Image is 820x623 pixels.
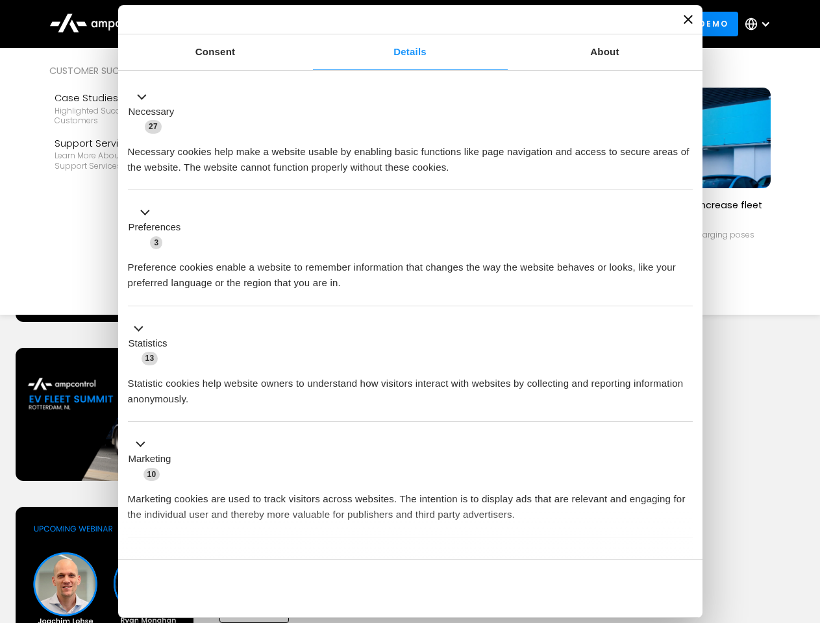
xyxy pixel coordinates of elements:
[128,366,693,407] div: Statistic cookies help website owners to understand how visitors interact with websites by collec...
[145,120,162,133] span: 27
[129,336,168,351] label: Statistics
[128,134,693,175] div: Necessary cookies help make a website usable by enabling basic functions like page navigation and...
[142,352,158,365] span: 13
[49,131,210,177] a: Support ServicesLearn more about Ampcontrol’s support services
[128,437,179,482] button: Marketing (10)
[49,86,210,131] a: Case StudiesHighlighted success stories From Our Customers
[128,321,175,366] button: Statistics (13)
[128,205,189,250] button: Preferences (3)
[214,554,227,567] span: 2
[55,136,205,151] div: Support Services
[55,91,205,105] div: Case Studies
[508,34,702,70] a: About
[313,34,508,70] a: Details
[129,452,171,467] label: Marketing
[143,468,160,481] span: 10
[49,64,210,78] div: Customer success
[118,34,313,70] a: Consent
[128,552,234,568] button: Unclassified (2)
[55,106,205,126] div: Highlighted success stories From Our Customers
[129,220,181,235] label: Preferences
[684,15,693,24] button: Close banner
[128,89,182,134] button: Necessary (27)
[128,250,693,291] div: Preference cookies enable a website to remember information that changes the way the website beha...
[128,482,693,522] div: Marketing cookies are used to track visitors across websites. The intention is to display ads tha...
[55,151,205,171] div: Learn more about Ampcontrol’s support services
[129,104,175,119] label: Necessary
[150,236,162,249] span: 3
[506,570,692,607] button: Okay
